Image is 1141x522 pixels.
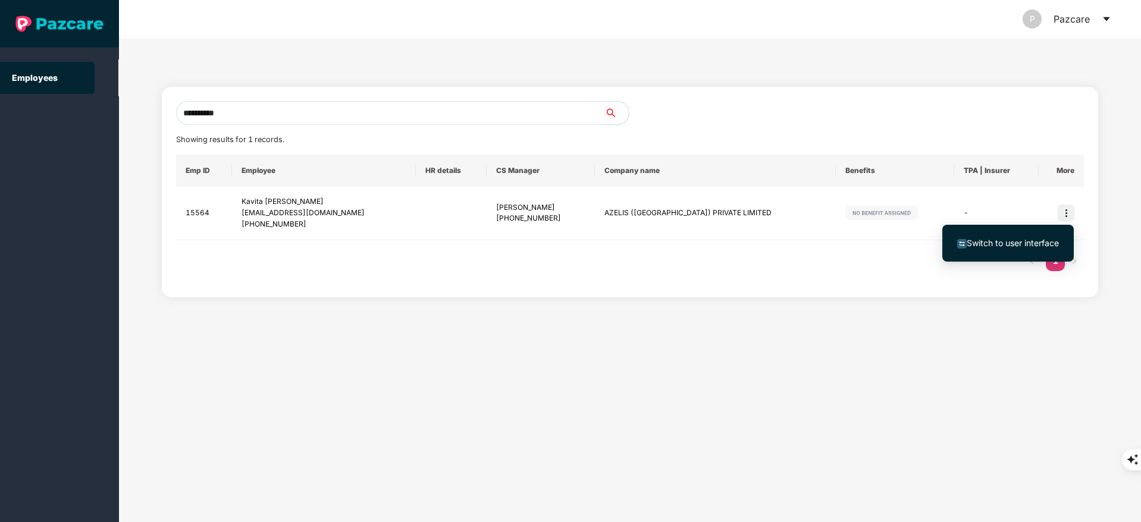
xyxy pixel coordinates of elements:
[604,108,629,118] span: search
[595,187,836,240] td: AZELIS ([GEOGRAPHIC_DATA]) PRIVATE LIMITED
[176,155,232,187] th: Emp ID
[416,155,487,187] th: HR details
[242,207,406,219] div: [EMAIL_ADDRESS][DOMAIN_NAME]
[176,187,232,240] td: 15564
[232,155,416,187] th: Employee
[954,155,1039,187] th: TPA | Insurer
[836,155,954,187] th: Benefits
[242,219,406,230] div: [PHONE_NUMBER]
[604,101,629,125] button: search
[1065,252,1084,271] li: Next Page
[176,135,284,144] span: Showing results for 1 records.
[242,196,406,207] div: Kavita [PERSON_NAME]
[487,155,595,187] th: CS Manager
[496,213,585,224] div: [PHONE_NUMBER]
[1071,257,1078,265] span: right
[967,238,1059,248] span: Switch to user interface
[1030,10,1035,29] span: P
[595,155,836,187] th: Company name
[1039,155,1084,187] th: More
[964,207,1029,219] div: -
[845,206,918,220] img: svg+xml;base64,PHN2ZyB4bWxucz0iaHR0cDovL3d3dy53My5vcmcvMjAwMC9zdmciIHdpZHRoPSIxMjIiIGhlaWdodD0iMj...
[1058,205,1074,221] img: icon
[1102,14,1111,24] span: caret-down
[1065,252,1084,271] button: right
[12,73,58,83] a: Employees
[957,239,967,249] img: svg+xml;base64,PHN2ZyB4bWxucz0iaHR0cDovL3d3dy53My5vcmcvMjAwMC9zdmciIHdpZHRoPSIxNiIgaGVpZ2h0PSIxNi...
[496,202,585,213] div: [PERSON_NAME]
